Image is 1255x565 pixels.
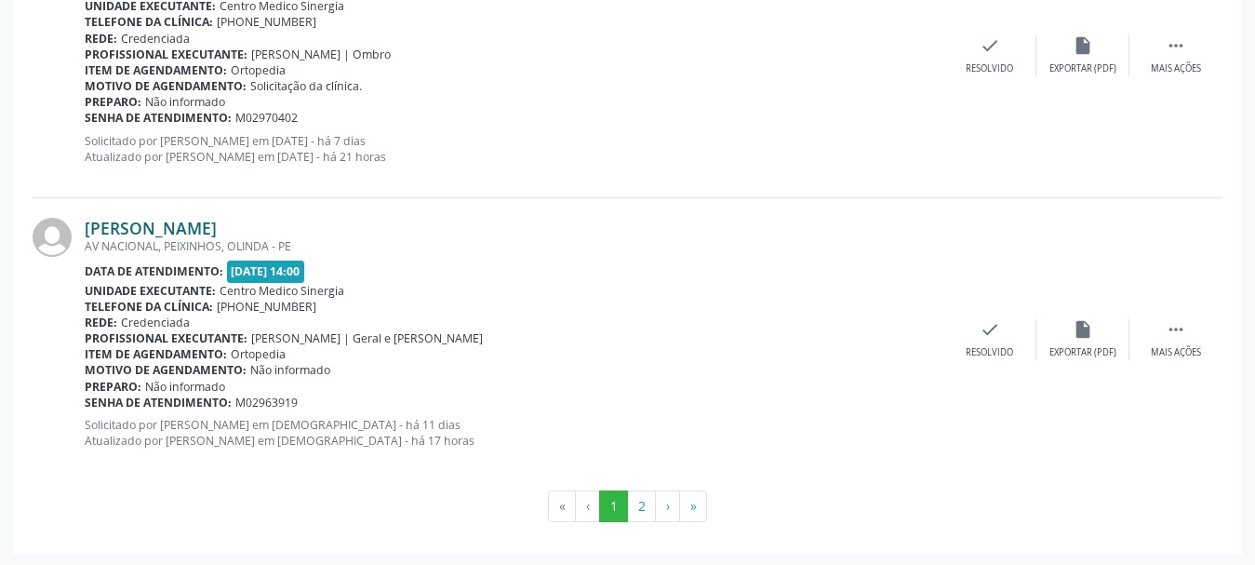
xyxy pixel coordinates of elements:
[220,283,344,299] span: Centro Medico Sinergia
[235,110,298,126] span: M02970402
[85,110,232,126] b: Senha de atendimento:
[1166,35,1186,56] i: 
[227,261,305,282] span: [DATE] 14:00
[85,283,216,299] b: Unidade executante:
[231,62,286,78] span: Ortopedia
[121,315,190,330] span: Credenciada
[121,31,190,47] span: Credenciada
[85,379,141,395] b: Preparo:
[235,395,298,410] span: M02963919
[1151,346,1201,359] div: Mais ações
[85,238,943,254] div: AV NACIONAL, PEIXINHOS, OLINDA - PE
[655,491,680,522] button: Go to next page
[1049,346,1116,359] div: Exportar (PDF)
[251,330,483,346] span: [PERSON_NAME] | Geral e [PERSON_NAME]
[966,62,1013,75] div: Resolvido
[85,263,223,279] b: Data de atendimento:
[85,395,232,410] b: Senha de atendimento:
[217,14,316,30] span: [PHONE_NUMBER]
[85,133,943,165] p: Solicitado por [PERSON_NAME] em [DATE] - há 7 dias Atualizado por [PERSON_NAME] em [DATE] - há 21...
[85,62,227,78] b: Item de agendamento:
[85,94,141,110] b: Preparo:
[1049,62,1116,75] div: Exportar (PDF)
[85,330,247,346] b: Profissional executante:
[85,346,227,362] b: Item de agendamento:
[85,78,247,94] b: Motivo de agendamento:
[980,319,1000,340] i: check
[1073,35,1093,56] i: insert_drive_file
[145,379,225,395] span: Não informado
[1151,62,1201,75] div: Mais ações
[217,299,316,315] span: [PHONE_NUMBER]
[1166,319,1186,340] i: 
[85,218,217,238] a: [PERSON_NAME]
[33,491,1222,522] ul: Pagination
[33,218,72,257] img: img
[250,362,330,378] span: Não informado
[599,491,628,522] button: Go to page 1
[231,346,286,362] span: Ortopedia
[85,47,247,62] b: Profissional executante:
[85,299,213,315] b: Telefone da clínica:
[251,47,391,62] span: [PERSON_NAME] | Ombro
[85,362,247,378] b: Motivo de agendamento:
[1073,319,1093,340] i: insert_drive_file
[627,491,656,522] button: Go to page 2
[85,417,943,449] p: Solicitado por [PERSON_NAME] em [DEMOGRAPHIC_DATA] - há 11 dias Atualizado por [PERSON_NAME] em [...
[85,315,117,330] b: Rede:
[679,491,707,522] button: Go to last page
[85,14,213,30] b: Telefone da clínica:
[85,31,117,47] b: Rede:
[980,35,1000,56] i: check
[966,346,1013,359] div: Resolvido
[250,78,362,94] span: Solicitação da clínica.
[145,94,225,110] span: Não informado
